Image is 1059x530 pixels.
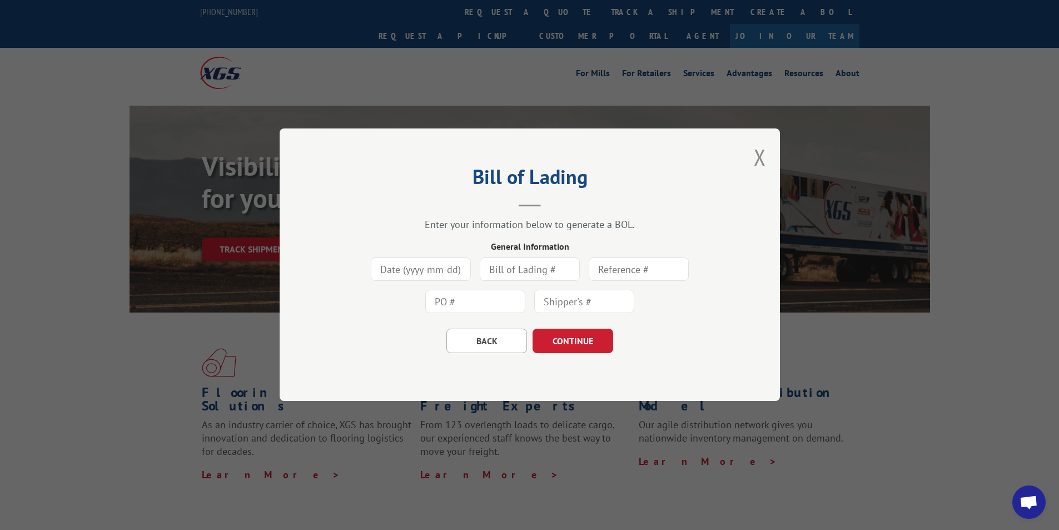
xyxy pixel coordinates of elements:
button: CONTINUE [533,329,613,354]
input: Shipper's # [534,290,634,314]
div: Enter your information below to generate a BOL. [335,219,724,231]
a: Open chat [1012,486,1046,519]
input: Reference # [589,258,689,281]
input: Bill of Lading # [480,258,580,281]
div: General Information [335,240,724,254]
h2: Bill of Lading [335,169,724,190]
button: BACK [446,329,527,354]
button: Close modal [754,142,766,172]
input: PO # [425,290,525,314]
input: Date (yyyy-mm-dd) [371,258,471,281]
